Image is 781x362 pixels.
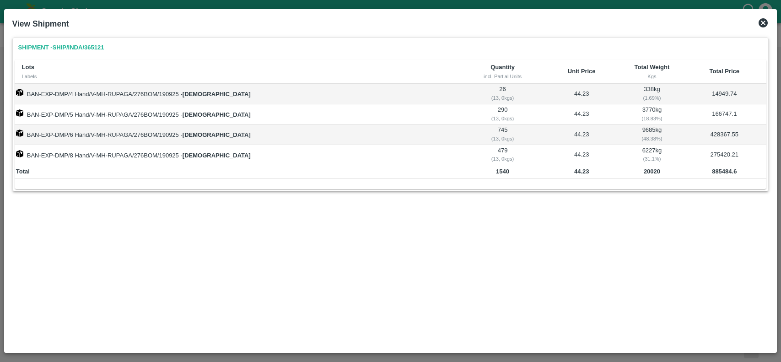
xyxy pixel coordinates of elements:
div: ( 1.69 %) [623,94,681,102]
b: 20020 [644,168,660,175]
div: ( 13, 0 kgs) [465,155,540,163]
td: 26 [463,84,541,104]
div: incl. Partial Units [471,72,534,81]
b: Total [16,168,30,175]
td: 428367.55 [682,124,766,145]
td: 44.23 [542,124,622,145]
td: 9685 kg [622,124,682,145]
div: ( 31.1 %) [623,155,681,163]
td: 6227 kg [622,145,682,165]
div: Kgs [629,72,675,81]
td: 44.23 [542,84,622,104]
td: BAN-EXP-DMP/8 Hand/V-MH-RUPAGA/276BOM/190925 - [15,145,464,165]
img: box [16,109,23,117]
b: View Shipment [12,19,69,28]
b: Total Price [710,68,740,75]
td: 14949.74 [682,84,766,104]
b: 1540 [496,168,509,175]
td: BAN-EXP-DMP/4 Hand/V-MH-RUPAGA/276BOM/190925 - [15,84,464,104]
div: ( 48.38 %) [623,135,681,143]
div: ( 18.83 %) [623,114,681,123]
td: 745 [463,124,541,145]
td: BAN-EXP-DMP/6 Hand/V-MH-RUPAGA/276BOM/190925 - [15,124,464,145]
td: BAN-EXP-DMP/5 Hand/V-MH-RUPAGA/276BOM/190925 - [15,104,464,124]
div: ( 13, 0 kgs) [465,114,540,123]
td: 290 [463,104,541,124]
td: 275420.21 [682,145,766,165]
strong: [DEMOGRAPHIC_DATA] [183,131,251,138]
td: 166747.1 [682,104,766,124]
strong: [DEMOGRAPHIC_DATA] [183,91,251,97]
b: Lots [22,64,34,70]
img: box [16,89,23,96]
td: 44.23 [542,104,622,124]
td: 44.23 [542,145,622,165]
div: ( 13, 0 kgs) [465,94,540,102]
b: Unit Price [568,68,596,75]
img: box [16,130,23,137]
b: 44.23 [574,168,589,175]
strong: [DEMOGRAPHIC_DATA] [183,152,251,159]
td: 3770 kg [622,104,682,124]
a: Shipment -SHIP/INDA/365121 [15,40,108,56]
div: Labels [22,72,457,81]
b: Quantity [490,64,515,70]
td: 479 [463,145,541,165]
td: 338 kg [622,84,682,104]
img: box [16,150,23,157]
strong: [DEMOGRAPHIC_DATA] [183,111,251,118]
b: Total Weight [635,64,670,70]
div: ( 13, 0 kgs) [465,135,540,143]
b: 885484.6 [712,168,737,175]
